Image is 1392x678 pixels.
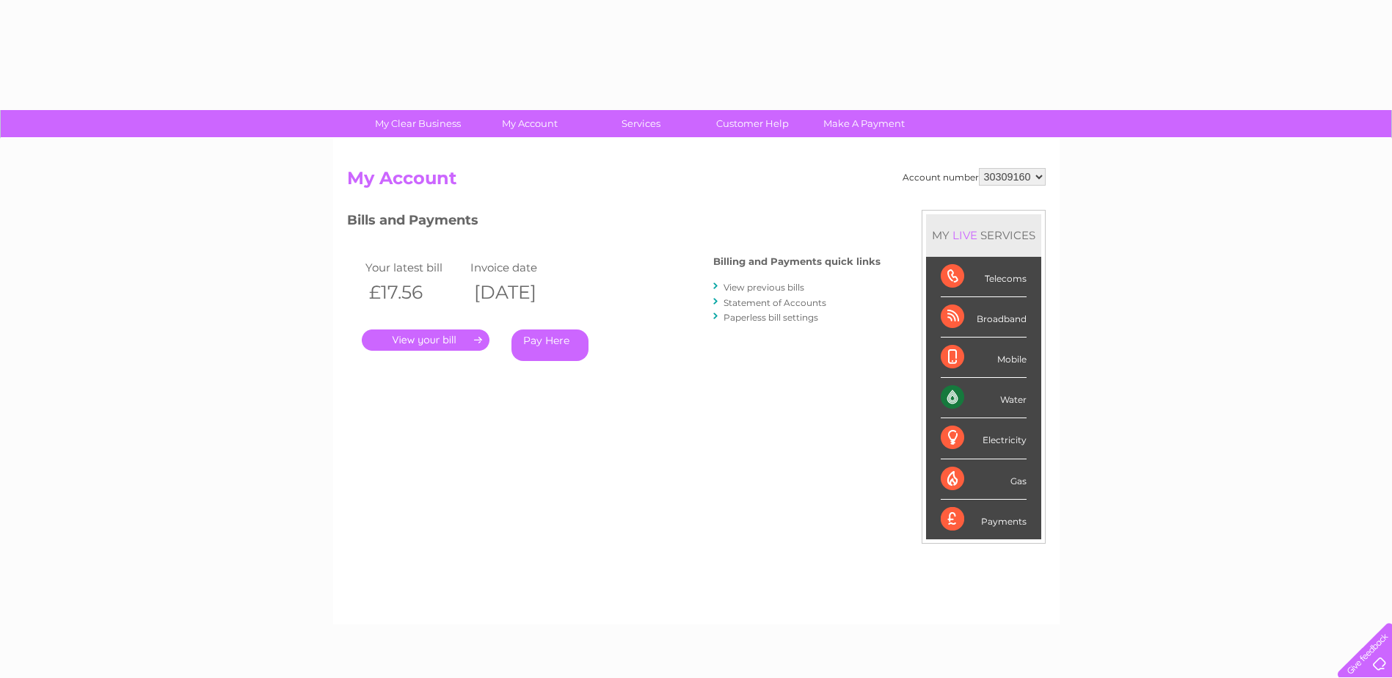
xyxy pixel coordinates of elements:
[357,110,478,137] a: My Clear Business
[469,110,590,137] a: My Account
[950,228,980,242] div: LIVE
[362,277,467,307] th: £17.56
[941,257,1027,297] div: Telecoms
[347,210,881,236] h3: Bills and Payments
[713,256,881,267] h4: Billing and Payments quick links
[941,418,1027,459] div: Electricity
[347,168,1046,196] h2: My Account
[511,329,588,361] a: Pay Here
[941,459,1027,500] div: Gas
[467,277,572,307] th: [DATE]
[941,378,1027,418] div: Water
[362,329,489,351] a: .
[580,110,702,137] a: Services
[724,297,826,308] a: Statement of Accounts
[941,500,1027,539] div: Payments
[724,282,804,293] a: View previous bills
[903,168,1046,186] div: Account number
[941,297,1027,338] div: Broadband
[692,110,813,137] a: Customer Help
[941,338,1027,378] div: Mobile
[467,258,572,277] td: Invoice date
[362,258,467,277] td: Your latest bill
[724,312,818,323] a: Paperless bill settings
[926,214,1041,256] div: MY SERVICES
[804,110,925,137] a: Make A Payment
